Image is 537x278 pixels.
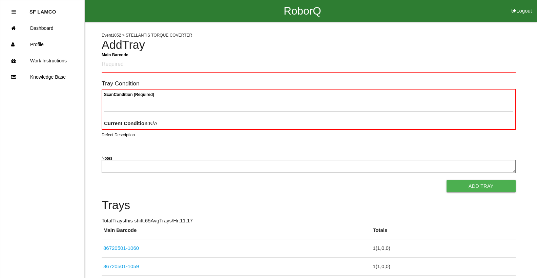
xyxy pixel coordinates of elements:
[102,155,112,161] label: Notes
[447,180,516,192] button: Add Tray
[102,33,192,38] span: Event 1052 > STELLANTIS TORQUE COVERTER
[103,263,139,269] a: 86720501-1059
[104,92,154,97] b: Scan Condition (Required)
[102,199,516,212] h4: Trays
[0,53,84,69] a: Work Instructions
[102,57,516,73] input: Required
[104,120,158,126] span: : N/A
[29,4,56,15] p: SF LAMCO
[102,52,128,57] b: Main Barcode
[0,69,84,85] a: Knowledge Base
[371,226,515,239] th: Totals
[102,217,516,225] p: Total Trays this shift: 65 Avg Trays /Hr: 11.17
[0,20,84,36] a: Dashboard
[0,36,84,53] a: Profile
[102,80,516,87] h6: Tray Condition
[371,239,515,258] td: 1 ( 1 , 0 , 0 )
[102,226,371,239] th: Main Barcode
[102,132,135,138] label: Defect Description
[371,257,515,276] td: 1 ( 1 , 0 , 0 )
[12,4,16,20] div: Close
[104,120,147,126] b: Current Condition
[103,245,139,251] a: 86720501-1060
[102,39,516,52] h4: Add Tray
